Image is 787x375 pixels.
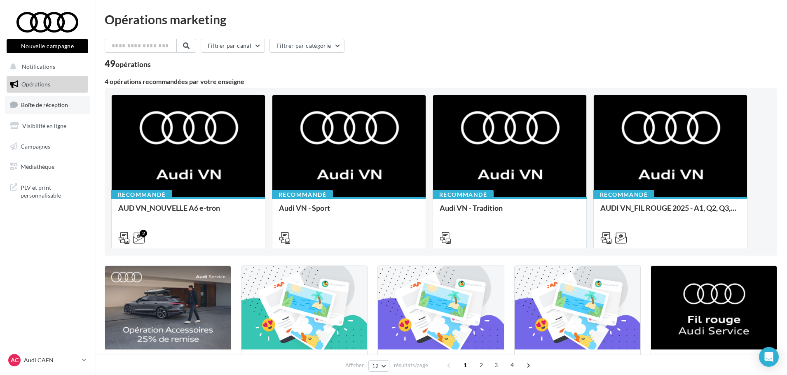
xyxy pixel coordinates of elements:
div: Opérations marketing [105,13,777,26]
p: Audi CAEN [24,356,79,364]
span: 3 [490,359,503,372]
div: AUD VN_NOUVELLE A6 e-tron [118,204,258,220]
span: 1 [459,359,472,372]
a: Médiathèque [5,158,90,175]
div: 4 opérations recommandées par votre enseigne [105,78,777,85]
span: Opérations [21,81,50,88]
span: 4 [506,359,519,372]
button: 12 [368,360,389,372]
button: Nouvelle campagne [7,39,88,53]
div: Recommandé [111,190,172,199]
span: PLV et print personnalisable [21,182,85,200]
span: Notifications [22,63,55,70]
span: Boîte de réception [21,101,68,108]
div: opérations [115,61,151,68]
div: Audi VN - Sport [279,204,419,220]
div: Open Intercom Messenger [759,347,779,367]
span: Campagnes [21,142,50,149]
span: 12 [372,363,379,369]
span: Afficher [345,361,364,369]
button: Filtrer par canal [201,39,265,53]
div: 2 [140,230,147,237]
div: Recommandé [593,190,654,199]
span: Médiathèque [21,163,54,170]
a: Boîte de réception [5,96,90,114]
a: AC Audi CAEN [7,352,88,368]
div: Recommandé [272,190,333,199]
div: Recommandé [433,190,494,199]
a: PLV et print personnalisable [5,179,90,203]
div: 49 [105,59,151,68]
span: AC [11,356,19,364]
span: résultats/page [394,361,428,369]
span: Visibilité en ligne [22,122,66,129]
a: Campagnes [5,138,90,155]
div: AUDI VN_FIL ROUGE 2025 - A1, Q2, Q3, Q5 et Q4 e-tron [600,204,740,220]
a: Opérations [5,76,90,93]
button: Filtrer par catégorie [269,39,344,53]
span: 2 [475,359,488,372]
a: Visibilité en ligne [5,117,90,135]
div: Audi VN - Tradition [440,204,580,220]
